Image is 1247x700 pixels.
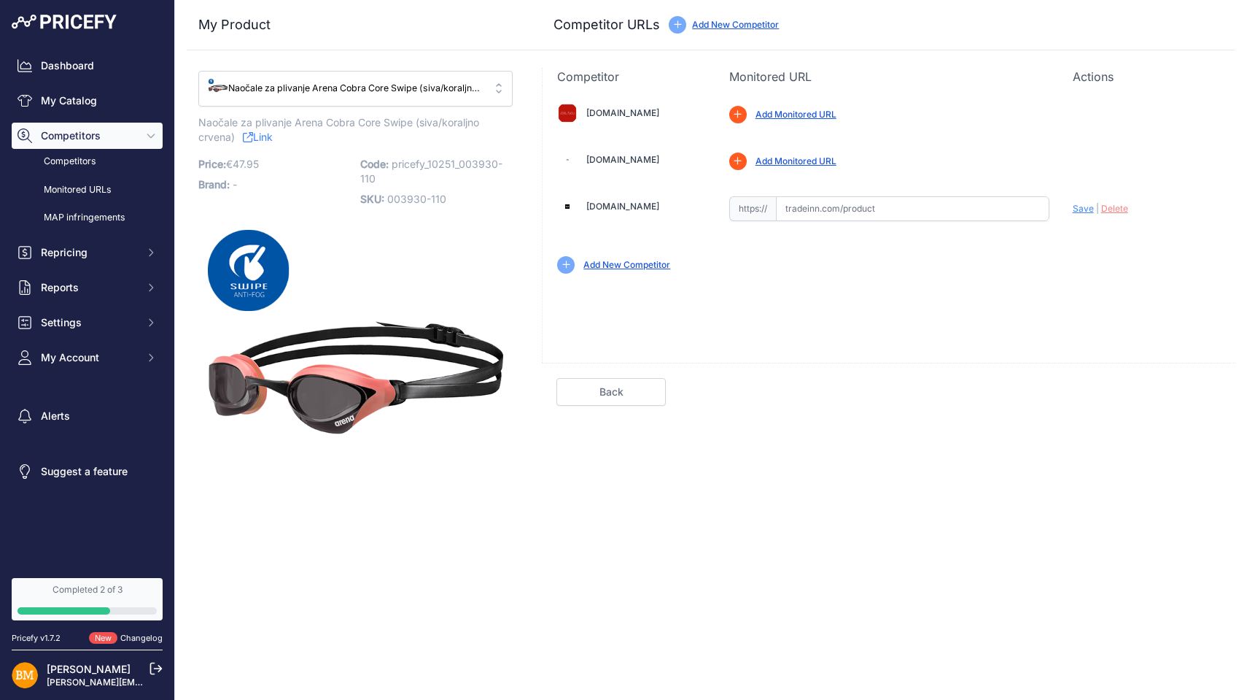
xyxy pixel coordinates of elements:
span: Save [1073,203,1094,214]
a: My Catalog [12,88,163,114]
span: Brand: [198,178,230,191]
button: Naočale za plivanje Arena Cobra Core Swipe (siva/koraljno crvena) [198,71,513,107]
a: [DOMAIN_NAME] [586,107,659,118]
span: Naočale za plivanje Arena Cobra Core Swipe (siva/koraljno crvena) [198,113,479,147]
a: Suggest a feature [12,458,163,485]
a: Add Monitored URL [755,155,836,166]
span: https:// [729,196,776,221]
p: Competitor [557,68,705,85]
img: Pricefy Logo [12,15,117,29]
span: Competitors [41,128,136,143]
a: Alerts [12,403,163,429]
a: Add New Competitor [583,259,670,270]
a: Changelog [120,633,163,643]
p: Monitored URL [729,68,1049,85]
img: 003930-110-COBRA-CORE-SWIPE-001-FL-S.png [208,78,228,99]
a: [PERSON_NAME][EMAIL_ADDRESS][DOMAIN_NAME] [47,677,271,688]
button: Settings [12,309,163,336]
div: Completed 2 of 3 [18,584,157,596]
a: [PERSON_NAME] [47,663,131,675]
a: [DOMAIN_NAME] [586,154,659,165]
button: My Account [12,345,163,371]
a: Completed 2 of 3 [12,578,163,620]
a: Competitors [12,149,163,174]
button: Reports [12,274,163,301]
button: Competitors [12,123,163,149]
span: 47.95 [233,158,259,170]
span: Reports [41,280,136,295]
span: My Account [41,350,136,365]
h3: Competitor URLs [553,15,660,35]
a: Dashboard [12,53,163,79]
nav: Sidebar [12,53,163,561]
span: Naočale za plivanje Arena Cobra Core Swipe (siva/koraljno crvena) [208,82,483,96]
h3: My Product [198,15,513,35]
div: Pricefy v1.7.2 [12,632,61,645]
p: € [198,154,351,174]
span: - [233,178,237,191]
span: Repricing [41,245,136,260]
span: SKU: [360,193,384,205]
input: tradeinn.com/product [776,196,1049,221]
a: Add Monitored URL [755,109,836,120]
a: MAP infringements [12,205,163,231]
span: | [1096,203,1099,214]
a: Monitored URLs [12,177,163,203]
span: New [89,632,117,645]
span: Settings [41,315,136,330]
p: Actions [1073,68,1221,85]
span: pricefy_10251_003930-110 [360,158,502,185]
a: Add New Competitor [692,19,779,30]
span: Price: [198,158,226,170]
a: Back [556,378,666,406]
span: Delete [1101,203,1128,214]
a: Link [243,128,273,146]
span: 003930-110 [387,193,446,205]
button: Repricing [12,239,163,266]
span: Code: [360,158,389,170]
a: [DOMAIN_NAME] [586,201,659,212]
